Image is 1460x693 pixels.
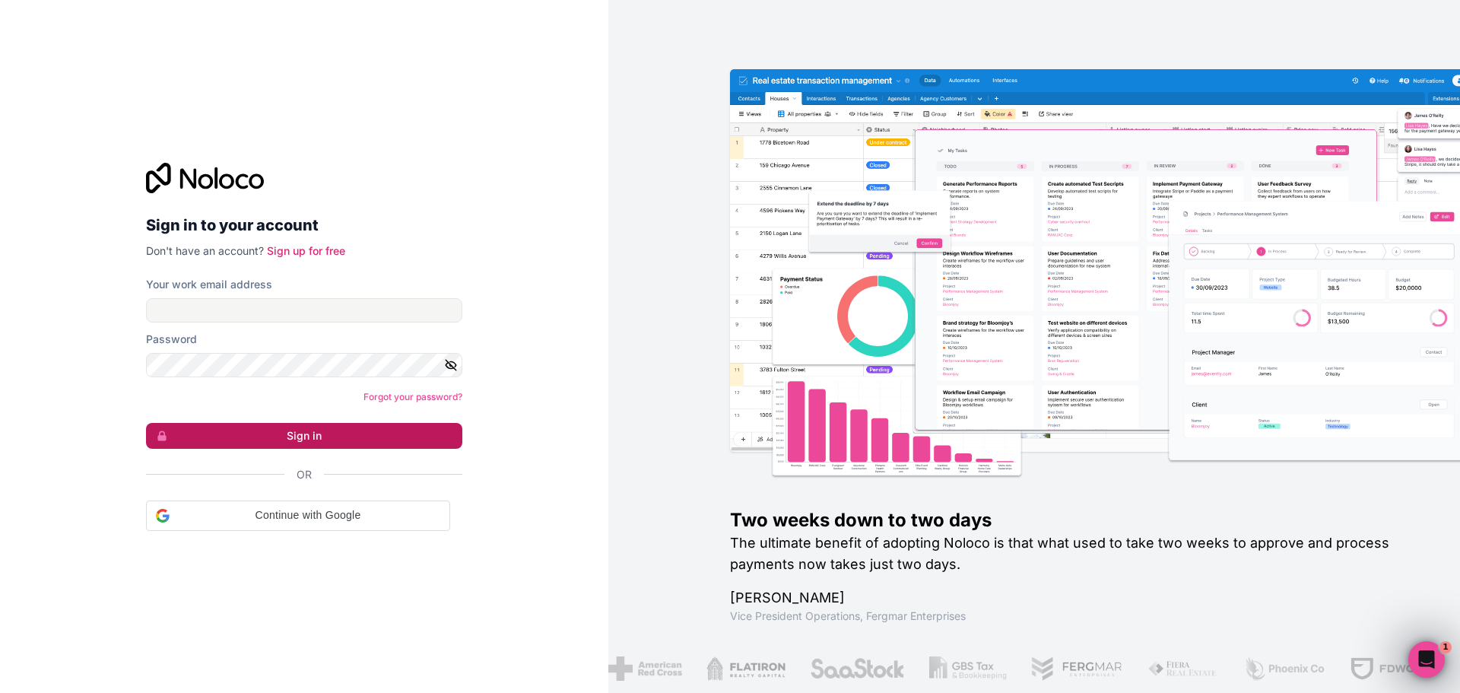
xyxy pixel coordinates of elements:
[146,298,462,323] input: Email address
[146,332,197,347] label: Password
[1408,641,1445,678] iframe: Intercom live chat
[700,656,779,681] img: /assets/flatiron-C8eUkumj.png
[146,211,462,239] h2: Sign in to your account
[176,507,440,523] span: Continue with Google
[146,244,264,257] span: Don't have an account?
[146,501,450,531] div: Continue with Google
[1025,656,1118,681] img: /assets/fergmar-CudnrXN5.png
[804,656,900,681] img: /assets/saastock-C6Zbiodz.png
[1141,656,1213,681] img: /assets/fiera-fwj2N5v4.png
[146,277,272,292] label: Your work email address
[146,353,462,377] input: Password
[267,244,345,257] a: Sign up for free
[730,587,1411,609] h1: [PERSON_NAME]
[730,508,1411,532] h1: Two weeks down to two days
[363,391,462,402] a: Forgot your password?
[1344,656,1433,681] img: /assets/fdworks-Bi04fVtw.png
[730,532,1411,575] h2: The ultimate benefit of adopting Noloco is that what used to take two weeks to approve and proces...
[602,656,676,681] img: /assets/american-red-cross-BAupjrZR.png
[146,423,462,449] button: Sign in
[297,467,312,482] span: Or
[1439,641,1452,653] span: 1
[1237,656,1319,681] img: /assets/phoenix-BREaitsQ.png
[730,609,1411,624] h1: Vice President Operations , Fergmar Enterprises
[923,656,1001,681] img: /assets/gbstax-C-GtDUiK.png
